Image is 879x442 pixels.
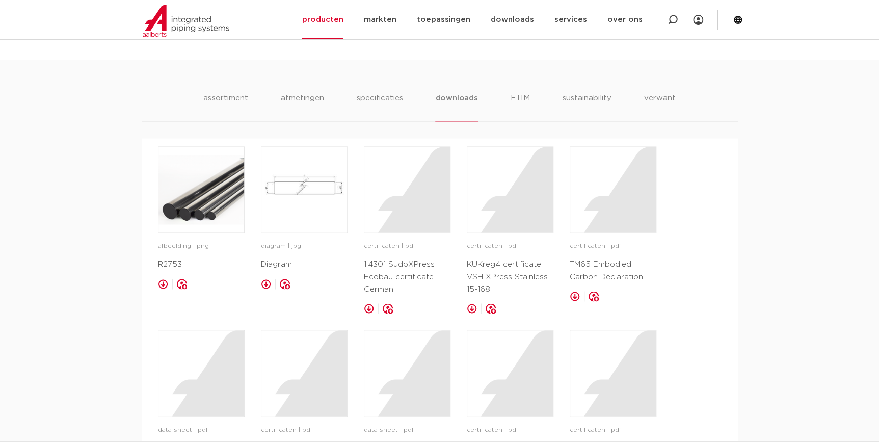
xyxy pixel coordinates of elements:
img: image for Diagram [261,147,347,232]
a: image for Diagram [261,146,348,233]
p: data sheet | pdf [364,425,450,435]
p: certificaten | pdf [467,425,553,435]
p: certificaten | pdf [467,241,553,251]
p: certificaten | pdf [570,241,656,251]
li: specificaties [356,92,403,121]
p: R2753 [158,258,245,271]
p: Diagram [261,258,348,271]
li: verwant [644,92,676,121]
p: afbeelding | png [158,241,245,251]
p: certificaten | pdf [261,425,348,435]
li: assortiment [203,92,248,121]
p: KUKreg4 certificate VSH XPress Stainless 15-168 [467,258,553,295]
li: ETIM [511,92,530,121]
p: diagram | jpg [261,241,348,251]
li: downloads [435,92,477,121]
li: sustainability [563,92,611,121]
img: image for R2753 [158,147,244,232]
p: TM65 Embodied Carbon Declaration [570,258,656,283]
a: image for R2753 [158,146,245,233]
p: certificaten | pdf [570,425,656,435]
p: data sheet | pdf [158,425,245,435]
li: afmetingen [280,92,324,121]
p: certificaten | pdf [364,241,450,251]
p: 1.4301 SudoXPress Ecobau certificate German [364,258,450,295]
